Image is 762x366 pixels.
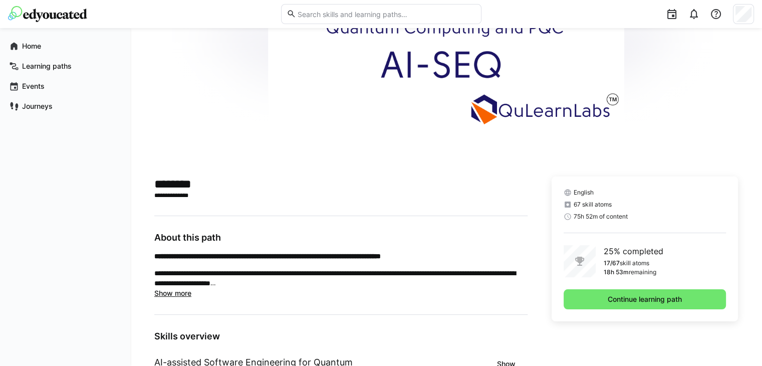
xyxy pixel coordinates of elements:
p: remaining [629,268,656,276]
p: 17/67 [604,259,620,267]
input: Search skills and learning paths… [296,10,475,19]
span: Continue learning path [606,294,683,304]
p: skill atoms [620,259,649,267]
h3: Skills overview [154,331,528,342]
span: Show more [154,289,191,297]
button: Continue learning path [564,289,726,309]
span: English [574,189,594,197]
p: 18h 53m [604,268,629,276]
p: 25% completed [604,245,663,257]
span: 67 skill atoms [574,201,612,209]
h3: About this path [154,232,528,243]
span: 75h 52m of content [574,213,628,221]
